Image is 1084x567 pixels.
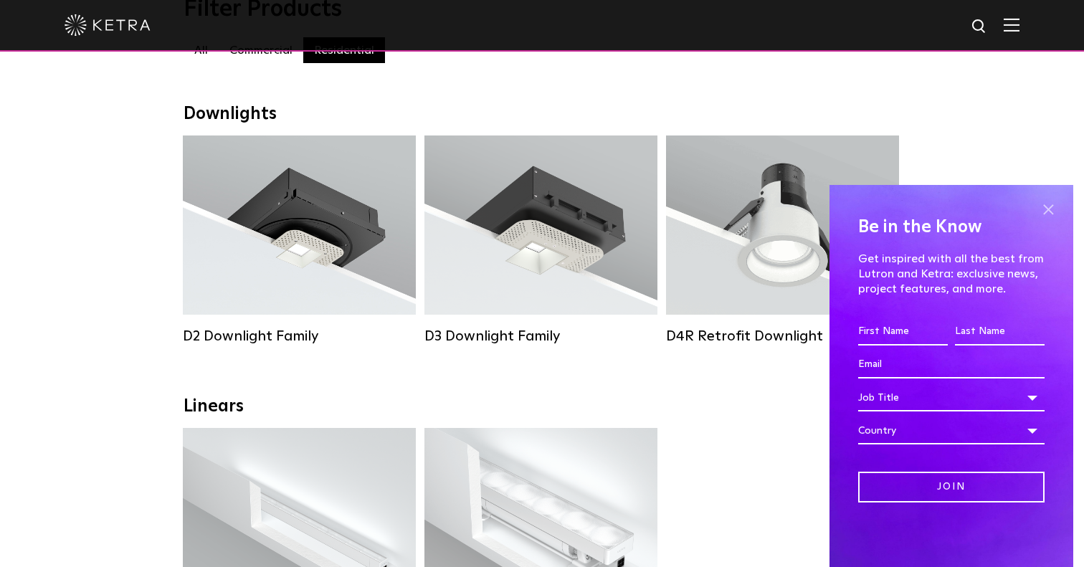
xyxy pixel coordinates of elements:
div: Downlights [184,104,900,125]
input: Join [858,472,1045,502]
div: D4R Retrofit Downlight [666,328,899,345]
a: D4R Retrofit Downlight Lumen Output:800Colors:White / BlackBeam Angles:15° / 25° / 40° / 60°Watta... [666,135,899,348]
div: D2 Downlight Family [183,328,416,345]
div: Job Title [858,384,1045,411]
div: Country [858,417,1045,444]
p: Get inspired with all the best from Lutron and Ketra: exclusive news, project features, and more. [858,252,1045,296]
div: Linears [184,396,900,417]
input: First Name [858,318,948,346]
a: D3 Downlight Family Lumen Output:700 / 900 / 1100Colors:White / Black / Silver / Bronze / Paintab... [424,135,657,348]
input: Email [858,351,1045,378]
img: Hamburger%20Nav.svg [1004,18,1019,32]
img: ketra-logo-2019-white [65,14,151,36]
div: D3 Downlight Family [424,328,657,345]
a: D2 Downlight Family Lumen Output:1200Colors:White / Black / Gloss Black / Silver / Bronze / Silve... [183,135,416,348]
h4: Be in the Know [858,214,1045,241]
input: Last Name [955,318,1045,346]
img: search icon [971,18,989,36]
